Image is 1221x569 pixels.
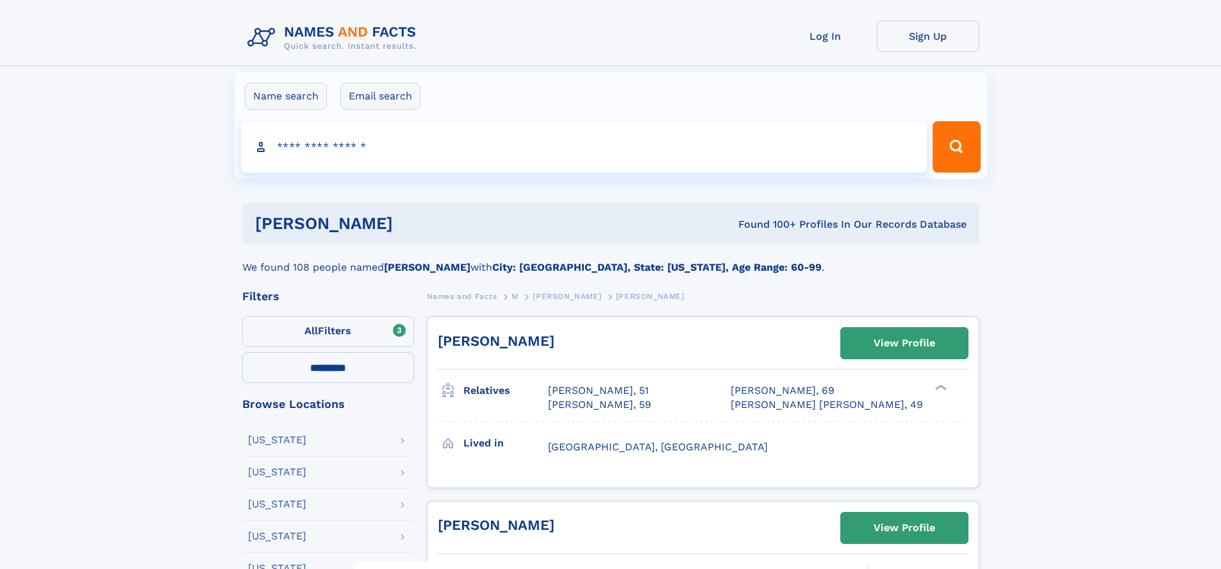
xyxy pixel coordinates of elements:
b: [PERSON_NAME] [384,261,470,273]
span: [GEOGRAPHIC_DATA], [GEOGRAPHIC_DATA] [548,441,768,453]
a: Names and Facts [427,288,497,304]
b: City: [GEOGRAPHIC_DATA], State: [US_STATE], Age Range: 60-99 [492,261,822,273]
a: View Profile [841,328,968,359]
h3: Relatives [463,380,548,402]
div: ❯ [932,384,947,392]
div: [US_STATE] [248,435,306,445]
div: We found 108 people named with . [242,244,979,275]
input: search input [241,121,927,173]
label: Filters [242,316,414,347]
div: View Profile [874,513,935,543]
a: [PERSON_NAME] [438,517,554,533]
div: [US_STATE] [248,499,306,509]
a: View Profile [841,513,968,543]
img: Logo Names and Facts [242,21,427,55]
a: Log In [774,21,877,52]
button: Search Button [933,121,980,173]
a: M [511,288,519,304]
div: View Profile [874,328,935,358]
h1: [PERSON_NAME] [255,216,566,232]
a: [PERSON_NAME], 51 [548,384,649,398]
label: Email search [340,83,420,110]
a: [PERSON_NAME] [438,333,554,349]
span: All [304,325,318,337]
a: [PERSON_NAME] [PERSON_NAME], 49 [731,398,923,412]
div: Browse Locations [242,398,414,410]
a: [PERSON_NAME] [533,288,601,304]
h3: Lived in [463,432,548,454]
div: Found 100+ Profiles In Our Records Database [565,217,967,232]
a: [PERSON_NAME], 69 [731,384,835,398]
div: Filters [242,291,414,302]
span: [PERSON_NAME] [616,292,685,301]
span: [PERSON_NAME] [533,292,601,301]
a: [PERSON_NAME], 59 [548,398,651,412]
a: Sign Up [877,21,979,52]
div: [US_STATE] [248,467,306,477]
label: Name search [245,83,327,110]
span: M [511,292,519,301]
div: [US_STATE] [248,531,306,541]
